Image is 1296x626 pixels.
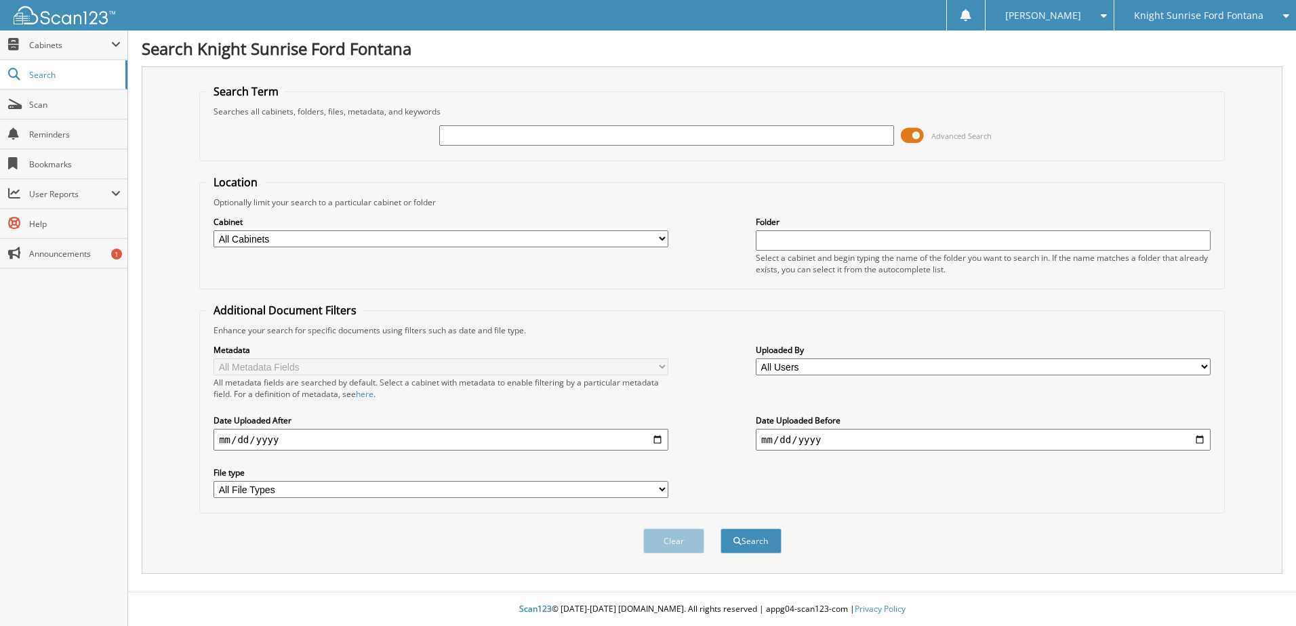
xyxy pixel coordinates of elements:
[721,528,782,554] button: Search
[29,248,121,259] span: Announcements
[756,344,1211,356] label: Uploaded By
[214,377,668,400] div: All metadata fields are searched by default. Select a cabinet with metadata to enable filtering b...
[29,69,119,81] span: Search
[931,131,992,141] span: Advanced Search
[855,603,906,614] a: Privacy Policy
[519,603,552,614] span: Scan123
[207,196,1217,208] div: Optionally limit your search to a particular cabinet or folder
[214,216,668,228] label: Cabinet
[756,415,1211,426] label: Date Uploaded Before
[29,218,121,230] span: Help
[207,84,285,99] legend: Search Term
[214,429,668,451] input: start
[142,37,1282,60] h1: Search Knight Sunrise Ford Fontana
[29,39,111,51] span: Cabinets
[207,325,1217,336] div: Enhance your search for specific documents using filters such as date and file type.
[356,388,373,400] a: here
[756,252,1211,275] div: Select a cabinet and begin typing the name of the folder you want to search in. If the name match...
[1005,12,1081,20] span: [PERSON_NAME]
[756,429,1211,451] input: end
[214,467,668,478] label: File type
[29,188,111,200] span: User Reports
[207,175,264,190] legend: Location
[111,249,122,259] div: 1
[1134,12,1263,20] span: Knight Sunrise Ford Fontana
[643,528,704,554] button: Clear
[214,344,668,356] label: Metadata
[214,415,668,426] label: Date Uploaded After
[29,129,121,140] span: Reminders
[207,303,363,318] legend: Additional Document Filters
[14,6,115,24] img: scan123-logo-white.svg
[756,216,1211,228] label: Folder
[207,106,1217,117] div: Searches all cabinets, folders, files, metadata, and keywords
[128,593,1296,626] div: © [DATE]-[DATE] [DOMAIN_NAME]. All rights reserved | appg04-scan123-com |
[29,99,121,110] span: Scan
[29,159,121,170] span: Bookmarks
